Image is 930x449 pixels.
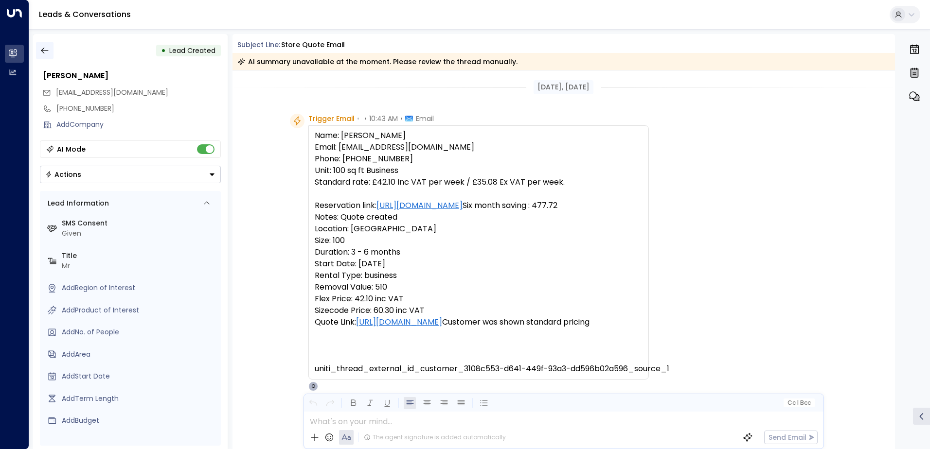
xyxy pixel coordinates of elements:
span: [EMAIL_ADDRESS][DOMAIN_NAME] [56,87,168,97]
div: Lead Information [44,198,109,208]
div: O [308,381,318,391]
span: • [357,114,359,123]
div: AddTerm Length [62,394,217,404]
div: Button group with a nested menu [40,166,221,183]
div: AddStart Date [62,371,217,381]
div: Mr [62,261,217,271]
span: • [400,114,403,123]
div: Given [62,228,217,239]
a: [URL][DOMAIN_NAME] [356,316,442,328]
div: [PHONE_NUMBER] [56,104,221,114]
div: [DATE], [DATE] [534,80,593,94]
div: AI Mode [57,144,86,154]
div: AI summary unavailable at the moment. Please review the thread manually. [237,57,518,67]
a: [URL][DOMAIN_NAME] [376,200,463,211]
pre: Name: [PERSON_NAME] Email: [EMAIL_ADDRESS][DOMAIN_NAME] Phone: [PHONE_NUMBER] Unit: 100 sq ft Bus... [315,130,643,375]
span: | [797,399,799,406]
div: AddProduct of Interest [62,305,217,315]
span: Subject Line: [237,40,280,50]
a: Leads & Conversations [39,9,131,20]
button: Redo [324,397,336,409]
div: Store Quote Email [281,40,345,50]
span: s.eyles95@hotmail.co.uk [56,87,168,98]
div: [PERSON_NAME] [43,70,221,82]
button: Undo [307,397,319,409]
label: Source [62,438,217,448]
button: Cc|Bcc [783,398,814,408]
span: Trigger Email [308,114,355,123]
label: Title [62,251,217,261]
span: 10:43 AM [369,114,398,123]
div: AddRegion of Interest [62,283,217,293]
div: AddNo. of People [62,327,217,337]
label: SMS Consent [62,218,217,228]
div: AddCompany [56,120,221,130]
span: • [364,114,367,123]
div: The agent signature is added automatically [364,433,506,442]
div: AddArea [62,349,217,360]
div: AddBudget [62,415,217,426]
span: Lead Created [169,46,215,55]
span: Email [416,114,434,123]
button: Actions [40,166,221,183]
div: Actions [45,170,81,179]
div: • [161,42,166,59]
span: Cc Bcc [787,399,810,406]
